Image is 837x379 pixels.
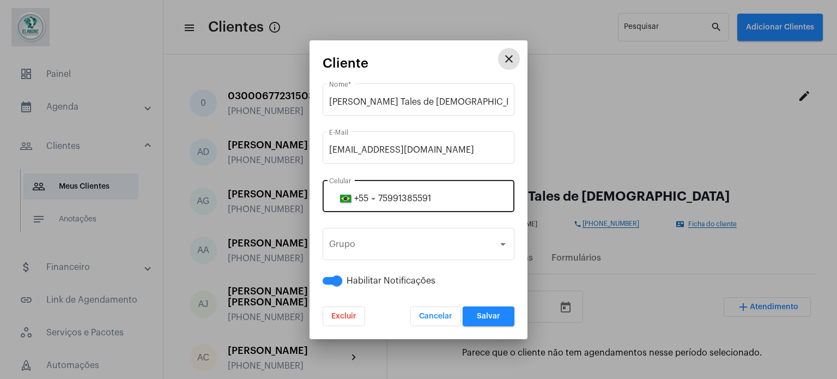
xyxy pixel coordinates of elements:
span: Grupo [329,242,498,251]
input: E-Mail [329,145,508,155]
span: Cancelar [419,312,452,320]
button: Salvar [463,306,514,326]
span: Habilitar Notificações [347,274,435,287]
input: 31 99999-1111 [329,194,508,203]
button: Cancelar [410,306,461,326]
span: +55 [354,194,368,203]
span: Excluir [331,312,356,320]
mat-icon: close [502,52,515,65]
span: Salvar [477,312,500,320]
span: Cliente [323,56,368,70]
button: Excluir [323,306,365,326]
input: Digite o nome [329,97,508,107]
button: +55 [329,185,378,212]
